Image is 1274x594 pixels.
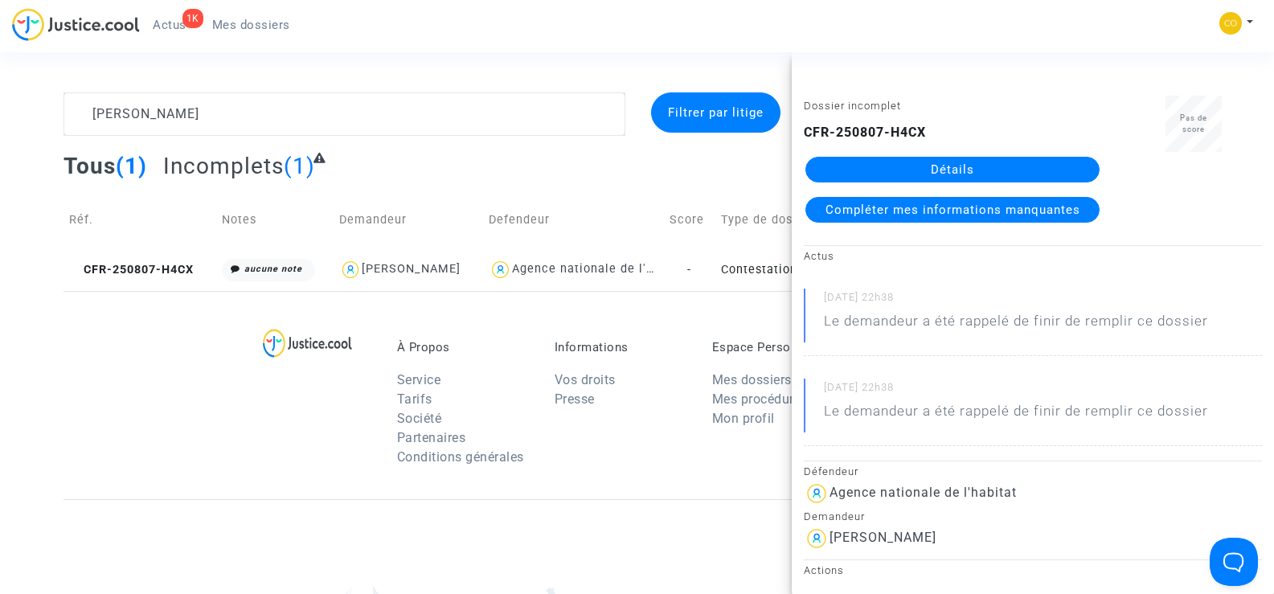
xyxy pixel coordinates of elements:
[63,191,216,248] td: Réf.
[830,530,936,545] div: [PERSON_NAME]
[397,391,432,407] a: Tarifs
[263,329,352,358] img: logo-lg.svg
[12,8,140,41] img: jc-logo.svg
[153,18,186,32] span: Actus
[1219,12,1242,35] img: 84a266a8493598cb3cce1313e02c3431
[116,153,147,179] span: (1)
[664,191,715,248] td: Score
[715,248,896,291] td: Contestation du retrait de [PERSON_NAME] par l'ANAH (mandataire)
[163,153,284,179] span: Incomplets
[804,526,830,551] img: icon-user.svg
[244,264,302,274] i: aucune note
[397,411,442,426] a: Société
[397,340,530,354] p: À Propos
[140,13,199,37] a: 1KActus
[555,391,595,407] a: Presse
[804,100,901,112] small: Dossier incomplet
[712,372,792,387] a: Mes dossiers
[212,18,290,32] span: Mes dossiers
[63,153,116,179] span: Tous
[216,191,334,248] td: Notes
[489,258,512,281] img: icon-user.svg
[397,372,441,387] a: Service
[824,290,1262,311] small: [DATE] 22h38
[715,191,896,248] td: Type de dossier
[397,449,524,465] a: Conditions générales
[182,9,203,28] div: 1K
[1210,538,1258,586] iframe: Help Scout Beacon - Open
[804,125,926,140] b: CFR-250807-H4CX
[825,203,1080,217] span: Compléter mes informations manquantes
[483,191,664,248] td: Defendeur
[805,157,1100,182] a: Détails
[69,263,194,277] span: CFR-250807-H4CX
[334,191,483,248] td: Demandeur
[824,401,1208,429] p: Le demandeur a été rappelé de finir de remplir ce dossier
[362,262,461,276] div: [PERSON_NAME]
[555,372,616,387] a: Vos droits
[687,263,691,277] span: -
[804,465,858,477] small: Défendeur
[397,430,466,445] a: Partenaires
[284,153,315,179] span: (1)
[712,340,846,354] p: Espace Personnel
[555,340,688,354] p: Informations
[712,411,775,426] a: Mon profil
[1180,113,1207,133] span: Pas de score
[824,311,1208,339] p: Le demandeur a été rappelé de finir de remplir ce dossier
[824,380,1262,401] small: [DATE] 22h38
[804,564,844,576] small: Actions
[339,258,363,281] img: icon-user.svg
[512,262,689,276] div: Agence nationale de l'habitat
[804,481,830,506] img: icon-user.svg
[668,105,764,120] span: Filtrer par litige
[830,485,1017,500] div: Agence nationale de l'habitat
[712,391,808,407] a: Mes procédures
[804,250,834,262] small: Actus
[199,13,303,37] a: Mes dossiers
[804,510,865,522] small: Demandeur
